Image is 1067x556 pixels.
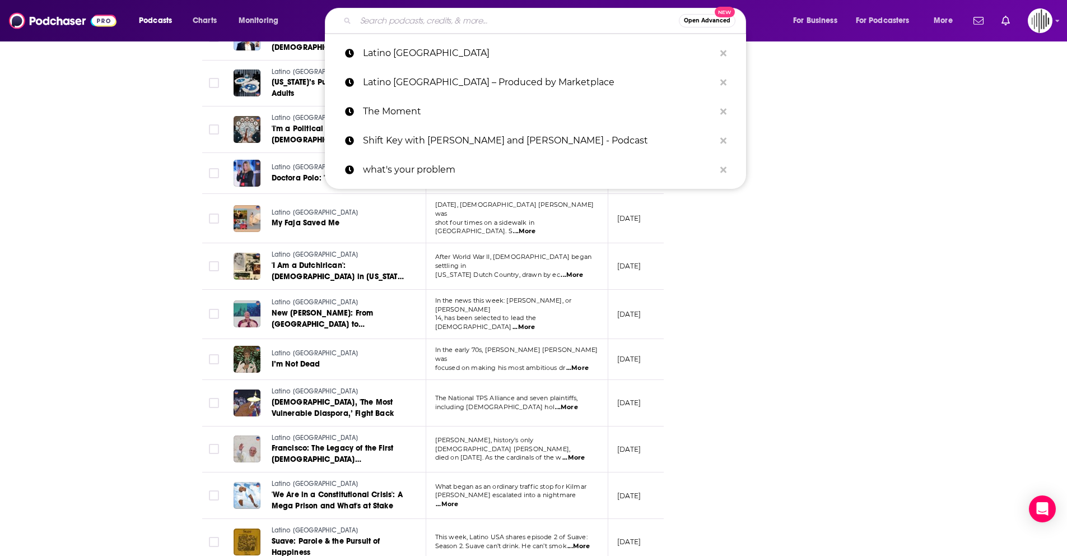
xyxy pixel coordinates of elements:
[272,250,406,260] a: Latino [GEOGRAPHIC_DATA]
[617,214,641,223] p: [DATE]
[849,12,926,30] button: open menu
[325,68,746,97] a: Latino [GEOGRAPHIC_DATA] – Produced by Marketplace
[272,349,358,357] span: Latino [GEOGRAPHIC_DATA]
[926,12,967,30] button: open menu
[272,217,405,229] a: My Faja Saved Me
[567,542,590,551] span: ...More
[1028,8,1052,33] button: Show profile menu
[363,39,715,68] p: Latino USA
[325,97,746,126] a: The Moment
[617,491,641,501] p: [DATE]
[272,387,406,397] a: Latino [GEOGRAPHIC_DATA]
[272,308,406,330] a: New [PERSON_NAME]: From [GEOGRAPHIC_DATA] to [GEOGRAPHIC_DATA]
[555,403,577,412] span: ...More
[272,260,406,282] a: 'I Am a Dutchirican': [DEMOGRAPHIC_DATA] in [US_STATE] Dutch Country
[1028,8,1052,33] img: User Profile
[209,261,219,271] span: Toggle select row
[272,77,406,99] a: [US_STATE]’s Push to Punish Kids as Adults
[617,309,641,319] p: [DATE]
[272,397,394,418] span: [DEMOGRAPHIC_DATA], 'The Most Vulnerable Diaspora,’ Fight Back
[336,8,757,34] div: Search podcasts, credits, & more...
[209,214,219,224] span: Toggle select row
[679,14,735,27] button: Open AdvancedNew
[1029,495,1056,522] div: Open Intercom Messenger
[435,271,560,279] span: [US_STATE] Dutch Country, drawn by ec
[436,500,458,509] span: ...More
[272,479,406,489] a: Latino [GEOGRAPHIC_DATA]
[617,398,641,407] p: [DATE]
[272,30,406,53] a: [PERSON_NAME]’s 'Revolutionary' [DEMOGRAPHIC_DATA] Quince at 30
[209,309,219,319] span: Toggle select row
[272,480,358,488] span: Latino [GEOGRAPHIC_DATA]
[435,364,566,372] span: focused on making his most ambitious dr
[793,13,837,29] span: For Business
[272,443,406,465] a: Francisco: The Legacy of the First [DEMOGRAPHIC_DATA] [PERSON_NAME]
[272,173,405,184] a: Doctora Polo: 'This Is Who I Am'
[934,13,953,29] span: More
[513,227,535,236] span: ...More
[997,11,1014,30] a: Show notifications dropdown
[272,31,406,52] span: [PERSON_NAME]’s 'Revolutionary' [DEMOGRAPHIC_DATA] Quince at 30
[785,12,851,30] button: open menu
[272,387,358,395] span: Latino [GEOGRAPHIC_DATA]
[209,168,219,178] span: Toggle select row
[272,208,405,218] a: Latino [GEOGRAPHIC_DATA]
[272,173,385,183] span: Doctora Polo: 'This Is Who I Am'
[435,533,588,541] span: This week, Latino USA shares episode 2 of Suave:
[9,10,117,31] img: Podchaser - Follow, Share and Rate Podcasts
[856,13,910,29] span: For Podcasters
[272,359,405,370] a: I’m Not Dead
[435,491,576,499] span: [PERSON_NAME] escalated into a nightmare
[209,444,219,454] span: Toggle select row
[272,114,358,122] span: Latino [GEOGRAPHIC_DATA]
[435,201,594,217] span: [DATE], [DEMOGRAPHIC_DATA] [PERSON_NAME] was
[209,537,219,547] span: Toggle select row
[209,32,219,42] span: Toggle select row
[617,444,641,454] p: [DATE]
[272,434,358,442] span: Latino [GEOGRAPHIC_DATA]
[435,453,562,461] span: died on [DATE]. As the cardinals of the w
[272,443,394,475] span: Francisco: The Legacy of the First [DEMOGRAPHIC_DATA] [PERSON_NAME]
[435,483,586,490] span: What began as an ordinary traffic stop for Kilmar
[272,489,406,512] a: 'We Are in a Constitutional Crisis': A Mega Prison and What's at Stake
[363,155,715,184] p: what's your problem
[512,323,535,332] span: ...More
[562,453,585,462] span: ...More
[209,78,219,88] span: Toggle select row
[325,126,746,155] a: Shift Key with [PERSON_NAME] and [PERSON_NAME] - Podcast
[272,208,358,216] span: Latino [GEOGRAPHIC_DATA]
[363,97,715,126] p: The Moment
[969,11,988,30] a: Show notifications dropdown
[272,526,406,536] a: Latino [GEOGRAPHIC_DATA]
[272,218,340,228] span: My Faja Saved Me
[209,398,219,408] span: Toggle select row
[715,7,735,17] span: New
[131,12,187,30] button: open menu
[272,77,399,98] span: [US_STATE]’s Push to Punish Kids as Adults
[617,354,641,364] p: [DATE]
[684,18,730,24] span: Open Advanced
[272,308,374,340] span: New [PERSON_NAME]: From [GEOGRAPHIC_DATA] to [GEOGRAPHIC_DATA]
[139,13,172,29] span: Podcasts
[209,124,219,135] span: Toggle select row
[272,490,403,511] span: 'We Are in a Constitutional Crisis': A Mega Prison and What's at Stake
[272,433,406,443] a: Latino [GEOGRAPHIC_DATA]
[272,397,406,419] a: [DEMOGRAPHIC_DATA], 'The Most Vulnerable Diaspora,’ Fight Back
[272,123,406,146] a: 'I'm a Political Prisoner': From [DEMOGRAPHIC_DATA] Sanctuaries to ICE Detention
[435,296,572,313] span: In the news this week: [PERSON_NAME], or [PERSON_NAME]
[617,537,641,546] p: [DATE]
[239,13,278,29] span: Monitoring
[231,12,293,30] button: open menu
[272,349,405,359] a: Latino [GEOGRAPHIC_DATA]
[435,436,571,453] span: [PERSON_NAME], history’s only [DEMOGRAPHIC_DATA] [PERSON_NAME],
[209,354,219,364] span: Toggle select row
[356,12,679,30] input: Search podcasts, credits, & more...
[272,68,358,76] span: Latino [GEOGRAPHIC_DATA]
[325,39,746,68] a: Latino [GEOGRAPHIC_DATA]
[193,13,217,29] span: Charts
[272,251,358,258] span: Latino [GEOGRAPHIC_DATA]
[363,126,715,155] p: Shift Key with Robinson Meyer and Jesse Jenkins - Podcast
[1028,8,1052,33] span: Logged in as gpg2
[272,359,320,369] span: I’m Not Dead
